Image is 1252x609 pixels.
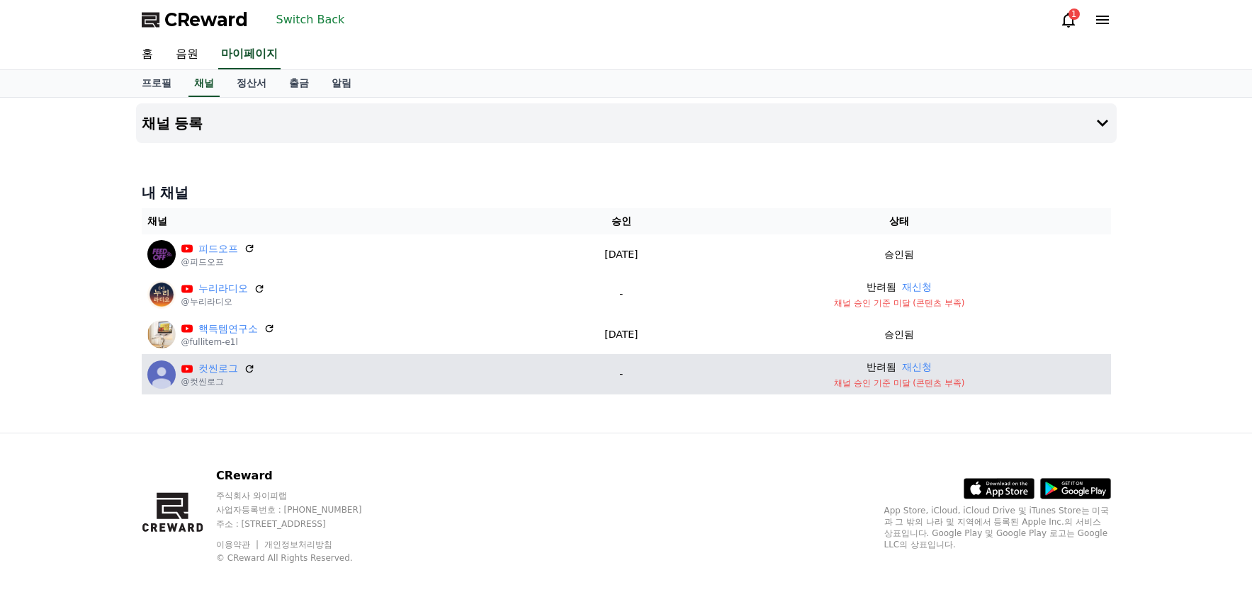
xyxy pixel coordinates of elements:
th: 승인 [555,208,689,234]
a: 개인정보처리방침 [264,540,332,550]
a: 음원 [164,40,210,69]
p: 승인됨 [884,327,914,342]
a: 알림 [320,70,363,97]
p: @fullitem-e1l [181,336,275,348]
a: 채널 [188,70,220,97]
p: [DATE] [560,247,683,262]
p: [DATE] [560,327,683,342]
a: 누리라디오 [198,281,248,296]
a: 피드오프 [198,241,238,256]
a: 홈 [130,40,164,69]
a: 프로필 [130,70,183,97]
p: 주식회사 와이피랩 [216,490,389,501]
p: - [560,287,683,302]
a: 정산서 [225,70,278,97]
img: 핵득템연구소 [147,320,176,348]
div: 1 [1068,8,1080,20]
p: @컷씬로그 [181,376,255,387]
th: 채널 [142,208,555,234]
button: 채널 등록 [136,103,1117,143]
a: 마이페이지 [218,40,281,69]
th: 상태 [688,208,1110,234]
img: 피드오프 [147,240,176,268]
p: App Store, iCloud, iCloud Drive 및 iTunes Store는 미국과 그 밖의 나라 및 지역에서 등록된 Apple Inc.의 서비스 상표입니다. Goo... [884,505,1111,550]
button: 재신청 [902,280,932,295]
a: 이용약관 [216,540,261,550]
h4: 내 채널 [142,183,1111,203]
a: 출금 [278,70,320,97]
p: © CReward All Rights Reserved. [216,552,389,564]
h4: 채널 등록 [142,115,203,131]
p: 반려됨 [867,280,896,295]
p: 사업자등록번호 : [PHONE_NUMBER] [216,504,389,516]
a: 핵득템연구소 [198,321,258,336]
p: 채널 승인 기준 미달 (콘텐츠 부족) [694,377,1105,389]
a: CReward [142,8,248,31]
p: 주소 : [STREET_ADDRESS] [216,518,389,530]
p: - [560,367,683,382]
p: CReward [216,467,389,484]
p: 채널 승인 기준 미달 (콘텐츠 부족) [694,297,1105,309]
img: 누리라디오 [147,280,176,309]
img: 컷씬로그 [147,360,176,389]
p: 반려됨 [867,360,896,375]
a: 컷씬로그 [198,361,238,376]
p: @피드오프 [181,256,255,268]
button: Switch Back [271,8,351,31]
p: 승인됨 [884,247,914,262]
span: CReward [164,8,248,31]
p: @누리라디오 [181,296,265,307]
a: 1 [1060,11,1077,28]
button: 재신청 [902,360,932,375]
